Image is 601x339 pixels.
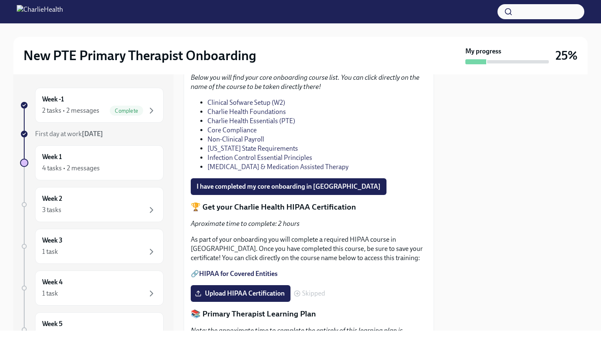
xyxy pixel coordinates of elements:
[110,108,143,114] span: Complete
[207,154,312,162] a: Infection Control Essential Principles
[556,48,578,63] h3: 25%
[42,194,62,203] h6: Week 2
[82,130,103,138] strong: [DATE]
[42,319,63,329] h6: Week 5
[191,178,386,195] button: I have completed my core onboarding in [GEOGRAPHIC_DATA]
[191,235,427,263] p: As part of your onboarding you will complete a required HIPAA course in [GEOGRAPHIC_DATA]. Once y...
[23,47,256,64] h2: New PTE Primary Therapist Onboarding
[191,285,290,302] label: Upload HIPAA Certification
[17,5,63,18] img: CharlieHealth
[207,163,348,171] a: [MEDICAL_DATA] & Medication Assisted Therapy
[207,99,285,106] a: Clinical Sofware Setup (W2)
[20,187,164,222] a: Week 23 tasks
[42,164,100,173] div: 4 tasks • 2 messages
[42,152,62,162] h6: Week 1
[197,182,381,191] span: I have completed my core onboarding in [GEOGRAPHIC_DATA]
[191,220,300,228] em: Aproximate time to complete: 2 hours
[42,236,63,245] h6: Week 3
[207,144,298,152] a: [US_STATE] State Requirements
[42,95,64,104] h6: Week -1
[20,129,164,139] a: First day at work[DATE]
[20,145,164,180] a: Week 14 tasks • 2 messages
[42,278,63,287] h6: Week 4
[20,229,164,264] a: Week 31 task
[20,271,164,306] a: Week 41 task
[197,289,285,298] span: Upload HIPAA Certification
[42,106,99,115] div: 2 tasks • 2 messages
[42,247,58,256] div: 1 task
[199,270,278,278] a: HIPAA for Covered Entities
[207,126,257,134] a: Core Compliance
[207,117,295,125] a: Charlie Health Essentials (PTE)
[42,289,58,298] div: 1 task
[207,135,264,143] a: Non-Clinical Payroll
[191,202,427,213] p: 🏆 Get your Charlie Health HIPAA Certification
[35,130,103,138] span: First day at work
[42,205,61,215] div: 3 tasks
[302,290,325,297] span: Skipped
[191,309,427,319] p: 📚 Primary Therapist Learning Plan
[191,269,427,278] p: 🔗
[207,108,286,116] a: Charlie Health Foundations
[20,88,164,123] a: Week -12 tasks • 2 messagesComplete
[465,47,501,56] strong: My progress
